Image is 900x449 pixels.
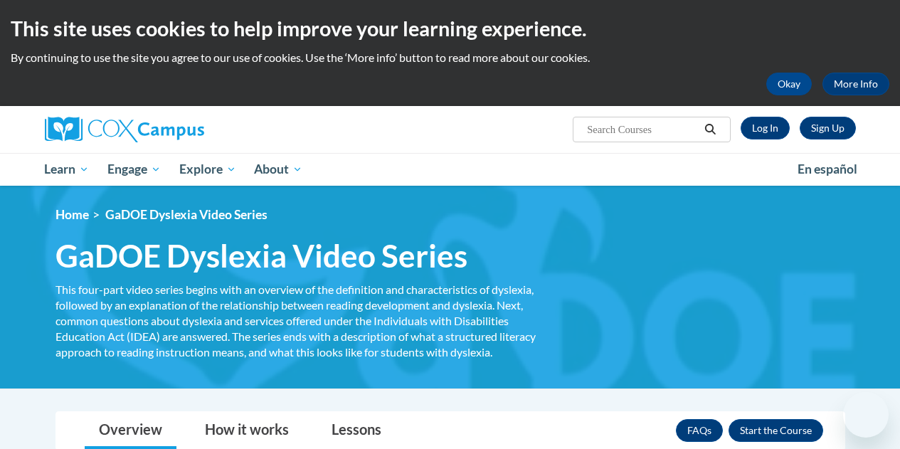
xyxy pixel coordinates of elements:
span: About [254,161,302,178]
a: Learn [36,153,99,186]
iframe: Button to launch messaging window [843,392,889,438]
span: En español [798,162,857,176]
a: FAQs [676,419,723,442]
a: Home [55,207,89,222]
span: GaDOE Dyslexia Video Series [105,207,268,222]
span: GaDOE Dyslexia Video Series [55,237,467,275]
input: Search Courses [586,121,699,138]
a: Log In [741,117,790,139]
a: Register [800,117,856,139]
a: Engage [98,153,170,186]
a: En español [788,154,867,184]
a: Cox Campus [45,117,301,142]
h2: This site uses cookies to help improve your learning experience. [11,14,889,43]
span: Engage [107,161,161,178]
div: This four-part video series begins with an overview of the definition and characteristics of dysl... [55,282,546,360]
p: By continuing to use the site you agree to our use of cookies. Use the ‘More info’ button to read... [11,50,889,65]
span: Explore [179,161,236,178]
a: More Info [822,73,889,95]
div: Main menu [34,153,867,186]
a: About [245,153,312,186]
span: Learn [44,161,89,178]
img: Cox Campus [45,117,204,142]
button: Enroll [729,419,823,442]
button: Okay [766,73,812,95]
button: Search [699,121,721,138]
a: Explore [170,153,245,186]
